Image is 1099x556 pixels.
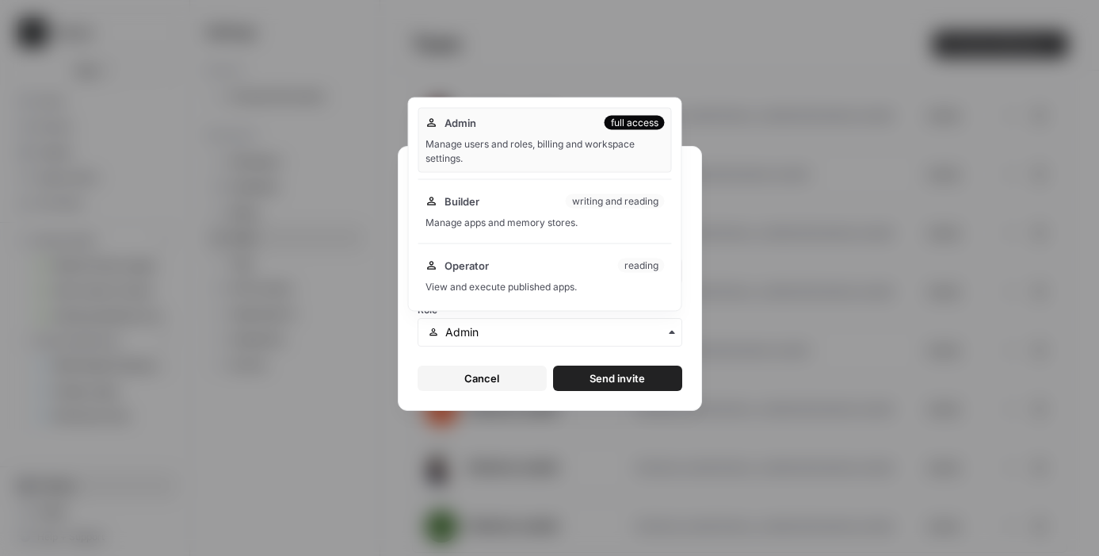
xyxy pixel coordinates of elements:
[425,216,665,230] div: Manage apps and memory stores.
[418,366,547,391] button: Cancel
[566,194,665,209] div: writing and reading
[418,304,437,316] span: Role
[445,258,489,274] span: Operator
[445,194,479,209] span: Builder
[425,280,665,294] div: View and execute published apps.
[425,137,665,166] div: Manage users and roles, billing and workspace settings.
[605,116,665,130] div: full access
[590,370,645,386] span: Send invite
[445,115,476,131] span: Admin
[464,370,499,386] span: Cancel
[618,259,665,273] div: reading
[445,324,671,340] input: Admin
[553,366,682,391] button: Send invite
